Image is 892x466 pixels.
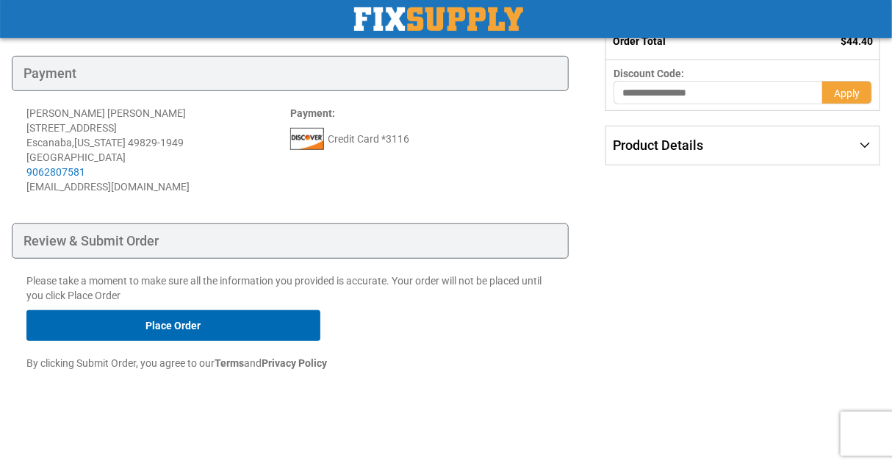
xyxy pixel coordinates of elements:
[354,7,523,31] a: store logo
[614,68,684,79] span: Discount Code:
[822,81,872,104] button: Apply
[613,35,666,47] strong: Order Total
[12,56,569,91] div: Payment
[26,166,85,178] a: 9062807581
[26,356,554,370] p: By clicking Submit Order, you agree to our and
[26,181,190,193] span: [EMAIL_ADDRESS][DOMAIN_NAME]
[613,137,703,153] span: Product Details
[354,7,523,31] img: Fix Industrial Supply
[290,107,332,119] span: Payment
[290,128,554,150] div: Credit Card *3116
[290,128,324,150] img: di.png
[12,223,569,259] div: Review & Submit Order
[215,357,244,369] strong: Terms
[26,106,290,179] div: [PERSON_NAME] [PERSON_NAME] [STREET_ADDRESS] Escanaba , 49829-1949 [GEOGRAPHIC_DATA]
[262,357,327,369] strong: Privacy Policy
[74,137,126,148] span: [US_STATE]
[26,273,554,303] p: Please take a moment to make sure all the information you provided is accurate. Your order will n...
[290,107,335,119] strong: :
[26,310,320,341] button: Place Order
[834,87,860,99] span: Apply
[841,35,873,47] span: $44.40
